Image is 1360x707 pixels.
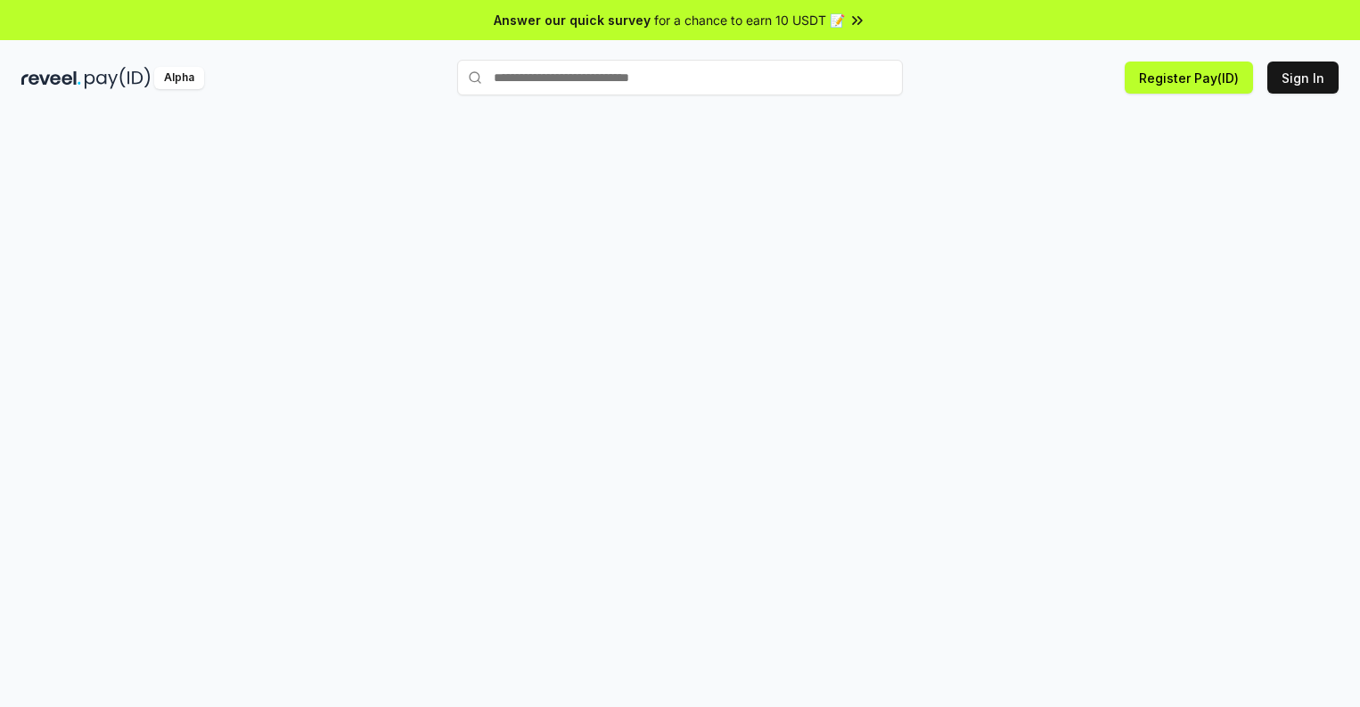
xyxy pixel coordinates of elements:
[21,67,81,89] img: reveel_dark
[1125,62,1253,94] button: Register Pay(ID)
[494,11,651,29] span: Answer our quick survey
[85,67,151,89] img: pay_id
[654,11,845,29] span: for a chance to earn 10 USDT 📝
[154,67,204,89] div: Alpha
[1267,62,1339,94] button: Sign In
